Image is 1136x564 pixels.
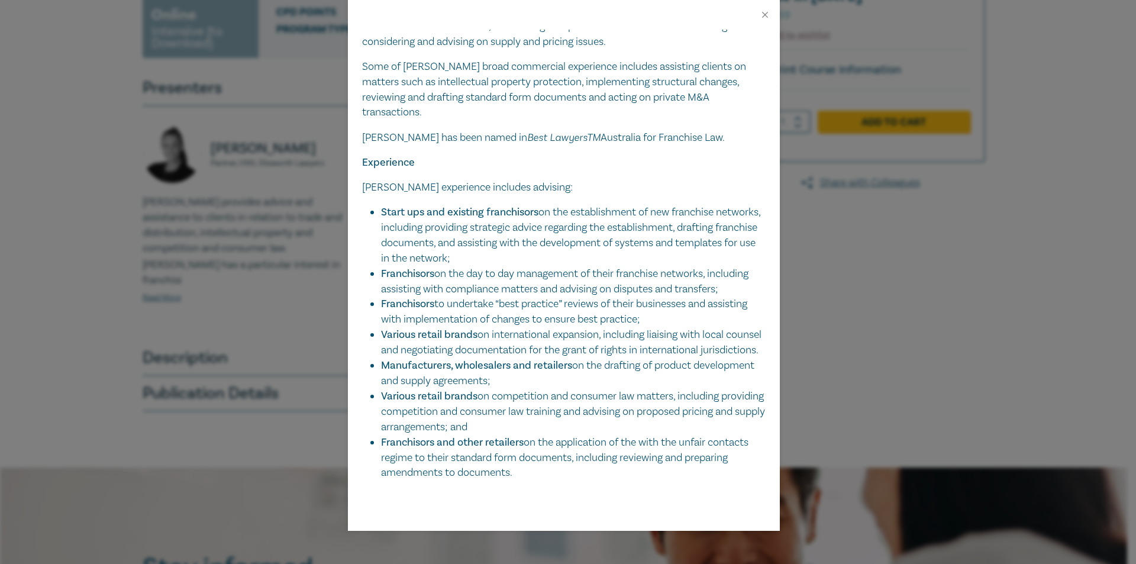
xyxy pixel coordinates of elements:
em: Best LawyersTM [527,131,601,143]
p: [PERSON_NAME] has been named in Australia for Franchise Law. [362,130,766,146]
li: on the establishment of new franchise networks, including providing strategic advice regarding th... [381,205,766,266]
button: Close [760,9,770,20]
strong: Various retail brands [381,389,477,403]
li: to undertake “best practice” reviews of their businesses and assisting with implementation of cha... [381,296,766,327]
p: Some of [PERSON_NAME] broad commercial experience includes assisting clients on matters such as i... [362,59,766,121]
li: on the day to day management of their franchise networks, including assisting with compliance mat... [381,266,766,297]
strong: Franchisors and other retailers [381,436,524,449]
p: [PERSON_NAME] experience includes advising: [362,180,766,195]
li: on competition and consumer law matters, including providing competition and consumer law trainin... [381,389,766,435]
strong: Manufacturers, wholesalers and retailers [381,359,572,372]
li: on international expansion, including liaising with local counsel and negotiating documentation f... [381,327,766,358]
li: on the drafting of product development and supply agreements; [381,358,766,389]
li: on the application of the with the unfair contacts regime to their standard form documents, inclu... [381,435,766,481]
strong: Experience [362,156,415,169]
strong: Various retail brands [381,328,477,341]
strong: Franchisors [381,267,434,281]
strong: Start ups and existing franchisors [381,205,538,219]
strong: Franchisors [381,297,434,311]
